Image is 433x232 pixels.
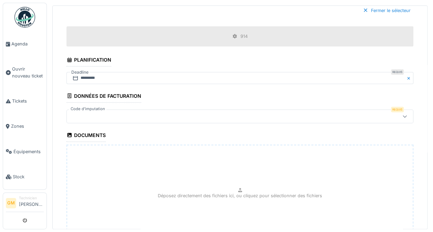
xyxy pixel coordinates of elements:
[3,139,47,164] a: Équipements
[13,148,44,155] span: Équipements
[3,56,47,88] a: Ouvrir nouveau ticket
[11,123,44,129] span: Zones
[11,41,44,47] span: Agenda
[3,88,47,114] a: Tickets
[360,6,413,15] div: Fermer le sélecteur
[391,107,404,112] div: Requis
[240,33,248,40] div: 914
[406,72,413,84] button: Close
[69,106,106,112] label: Code d'imputation
[19,196,44,201] div: Technicien
[71,68,89,76] label: Deadline
[3,31,47,56] a: Agenda
[12,66,44,79] span: Ouvrir nouveau ticket
[3,164,47,189] a: Stock
[66,130,106,142] div: Documents
[6,198,16,208] li: GM
[12,98,44,104] span: Tickets
[19,196,44,210] li: [PERSON_NAME]
[158,192,322,199] p: Déposez directement des fichiers ici, ou cliquez pour sélectionner des fichiers
[66,55,111,66] div: Planification
[13,173,44,180] span: Stock
[3,114,47,139] a: Zones
[66,91,141,103] div: Données de facturation
[6,196,44,212] a: GM Technicien[PERSON_NAME]
[391,69,404,75] div: Requis
[14,7,35,28] img: Badge_color-CXgf-gQk.svg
